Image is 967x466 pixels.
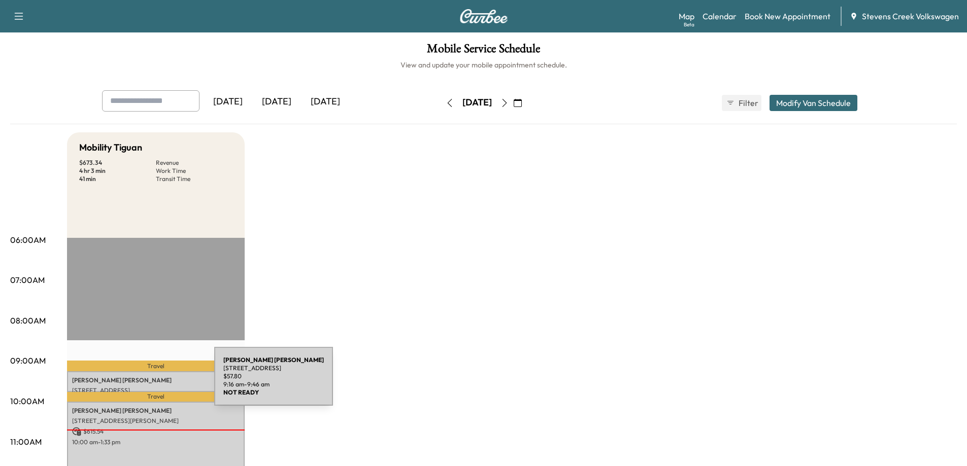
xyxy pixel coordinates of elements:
[10,395,44,407] p: 10:00AM
[223,380,324,388] p: 9:16 am - 9:46 am
[223,388,259,396] b: NOT READY
[72,427,240,436] p: $ 615.54
[79,167,156,175] p: 4 hr 3 min
[462,96,492,109] div: [DATE]
[156,175,232,183] p: Transit Time
[72,417,240,425] p: [STREET_ADDRESS][PERSON_NAME]
[79,175,156,183] p: 41 min
[72,438,240,446] p: 10:00 am - 1:33 pm
[156,167,232,175] p: Work Time
[223,372,324,380] p: $ 57.80
[722,95,761,111] button: Filter
[684,21,694,28] div: Beta
[10,60,957,70] h6: View and update your mobile appointment schedule.
[10,274,45,286] p: 07:00AM
[67,392,245,402] p: Travel
[67,361,245,372] p: Travel
[459,9,508,23] img: Curbee Logo
[72,376,240,384] p: [PERSON_NAME] [PERSON_NAME]
[10,436,42,448] p: 11:00AM
[301,90,350,114] div: [DATE]
[79,159,156,167] p: $ 673.34
[10,354,46,367] p: 09:00AM
[72,407,240,415] p: [PERSON_NAME] [PERSON_NAME]
[223,356,324,364] b: [PERSON_NAME] [PERSON_NAME]
[204,90,252,114] div: [DATE]
[739,97,757,109] span: Filter
[703,10,737,22] a: Calendar
[862,10,959,22] span: Stevens Creek Volkswagen
[10,314,46,327] p: 08:00AM
[745,10,830,22] a: Book New Appointment
[79,140,142,155] h5: Mobility Tiguan
[10,234,46,246] p: 06:00AM
[770,95,857,111] button: Modify Van Schedule
[252,90,301,114] div: [DATE]
[156,159,232,167] p: Revenue
[10,43,957,60] h1: Mobile Service Schedule
[223,364,324,372] p: [STREET_ADDRESS]
[679,10,694,22] a: MapBeta
[72,386,240,395] p: [STREET_ADDRESS]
